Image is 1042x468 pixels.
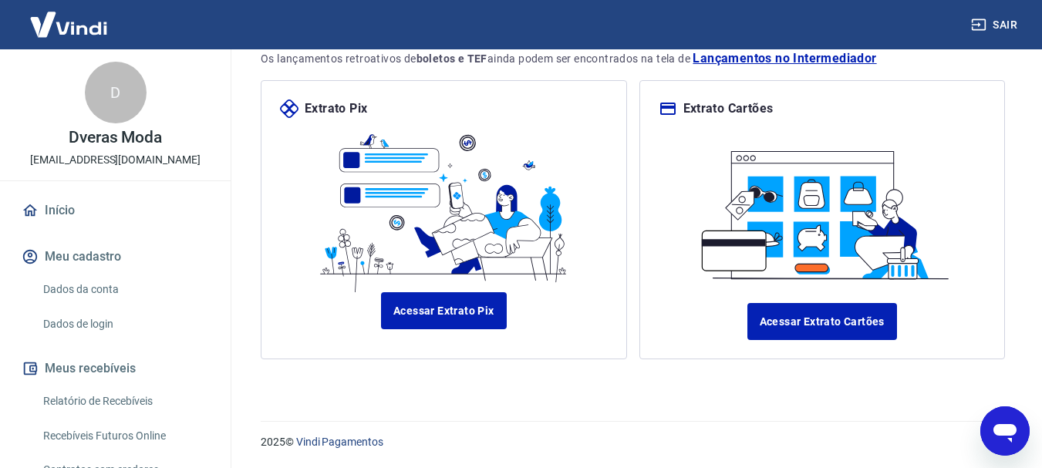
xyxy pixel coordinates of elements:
[37,308,212,340] a: Dados de login
[312,118,575,292] img: ilustrapix.38d2ed8fdf785898d64e9b5bf3a9451d.svg
[37,386,212,417] a: Relatório de Recebíveis
[693,49,876,68] a: Lançamentos no Intermediador
[85,62,147,123] div: D
[19,194,212,227] a: Início
[19,352,212,386] button: Meus recebíveis
[747,303,897,340] a: Acessar Extrato Cartões
[416,52,487,65] strong: boletos e TEF
[305,99,367,118] p: Extrato Pix
[691,136,953,285] img: ilustracard.1447bf24807628a904eb562bb34ea6f9.svg
[37,420,212,452] a: Recebíveis Futuros Online
[19,240,212,274] button: Meu cadastro
[19,1,119,48] img: Vindi
[968,11,1023,39] button: Sair
[980,406,1030,456] iframe: Botão para abrir a janela de mensagens
[261,434,1005,450] p: 2025 ©
[69,130,162,146] p: Dveras Moda
[30,152,201,168] p: [EMAIL_ADDRESS][DOMAIN_NAME]
[683,99,774,118] p: Extrato Cartões
[37,274,212,305] a: Dados da conta
[261,49,1005,68] p: Os lançamentos retroativos de ainda podem ser encontrados na tela de
[381,292,507,329] a: Acessar Extrato Pix
[296,436,383,448] a: Vindi Pagamentos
